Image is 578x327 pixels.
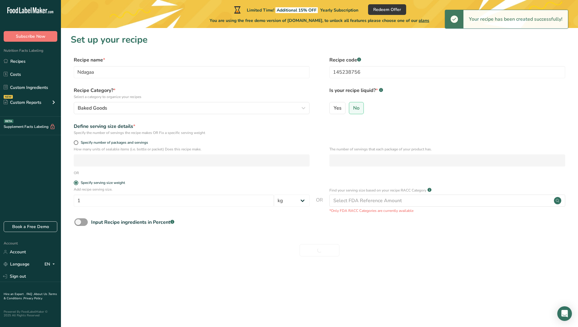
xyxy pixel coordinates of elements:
a: Hire an Expert . [4,292,25,296]
label: Is your recipe liquid? [329,87,565,100]
label: Recipe code [329,56,565,64]
span: You are using the free demo version of [DOMAIN_NAME], to unlock all features please choose one of... [210,17,429,24]
div: BETA [4,119,13,123]
span: Specify number of packages and servings [78,140,148,145]
input: Type your serving size here [74,195,274,207]
p: The number of servings that each package of your product has. [329,146,565,152]
div: Select FDA Reference Amount [333,197,402,204]
span: Baked Goods [78,104,107,112]
a: Language [4,259,30,269]
a: Terms & Conditions . [4,292,57,301]
div: NEW [4,95,13,99]
button: Redeem Offer [368,4,406,15]
span: Additional 15% OFF [275,7,318,13]
div: Specify the number of servings the recipe makes OR Fix a specific serving weight [74,130,310,135]
div: OR [74,170,79,176]
h1: Set up your recipe [71,33,568,47]
div: Limited Time! [233,6,358,13]
div: Powered By FoodLabelMaker © 2025 All Rights Reserved [4,310,57,317]
p: *Only FDA RACC Categories are currently available [329,208,565,213]
span: Subscribe Now [16,33,45,40]
button: Baked Goods [74,102,310,114]
span: OR [316,196,323,213]
a: FAQ . [27,292,34,296]
p: Find your serving size based on your recipe RACC Category [329,188,426,193]
a: Book a Free Demo [4,221,57,232]
p: How many units of sealable items (i.e. bottle or packet) Does this recipe make. [74,146,310,152]
button: Subscribe Now [4,31,57,42]
label: Recipe name [74,56,310,64]
span: No [353,105,360,111]
p: Add recipe serving size. [74,187,310,192]
span: Yearly Subscription [320,7,358,13]
div: EN [44,261,57,268]
div: Define serving size details [74,123,310,130]
input: Type your recipe name here [74,66,310,78]
div: Your recipe has been created successfully! [463,10,568,28]
a: About Us . [34,292,48,296]
label: Recipe Category? [74,87,310,100]
a: Privacy Policy [23,296,42,301]
div: Input Recipe ingredients in Percent [91,219,174,226]
div: Specify serving size weight [81,181,125,185]
span: Yes [334,105,342,111]
span: plans [419,18,429,23]
p: Select a category to organize your recipes [74,94,310,100]
div: Custom Reports [4,99,41,106]
span: Redeem Offer [373,6,401,13]
input: Type your recipe code here [329,66,565,78]
div: Open Intercom Messenger [557,306,572,321]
